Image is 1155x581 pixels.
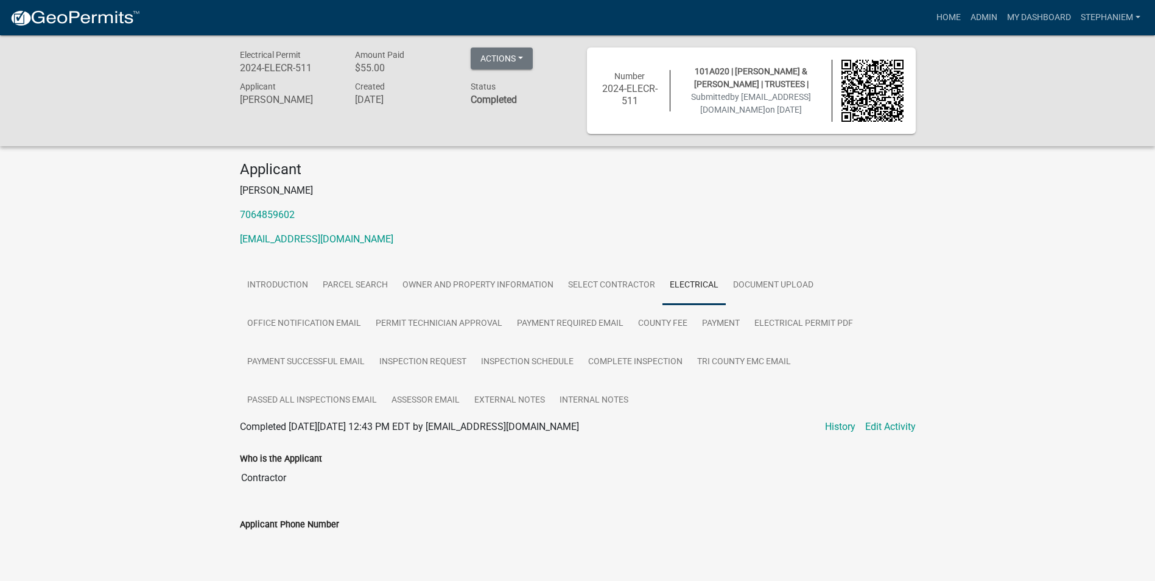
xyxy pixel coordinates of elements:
span: Created [355,82,385,91]
span: Completed [DATE][DATE] 12:43 PM EDT by [EMAIL_ADDRESS][DOMAIN_NAME] [240,421,579,432]
a: StephanieM [1076,6,1145,29]
a: Introduction [240,266,315,305]
span: 101A020 | [PERSON_NAME] & [PERSON_NAME] | TRUSTEES | [694,66,809,89]
a: Electrical [662,266,726,305]
a: My Dashboard [1002,6,1076,29]
a: Home [932,6,966,29]
a: Complete Inspection [581,343,690,382]
a: Inspection Schedule [474,343,581,382]
a: Edit Activity [865,420,916,434]
a: Assessor Email [384,381,467,420]
h6: 2024-ELECR-511 [240,62,337,74]
label: Applicant Phone Number [240,521,339,529]
h6: 2024-ELECR-511 [599,83,661,106]
a: Owner and Property Information [395,266,561,305]
span: Status [471,82,496,91]
h6: $55.00 [355,62,452,74]
a: 7064859602 [240,209,295,220]
button: Actions [471,48,533,69]
a: Payment [695,305,747,343]
h6: [PERSON_NAME] [240,94,337,105]
h4: Applicant [240,161,916,178]
a: Document Upload [726,266,821,305]
span: Number [614,71,645,81]
span: Applicant [240,82,276,91]
a: Internal Notes [552,381,636,420]
span: Amount Paid [355,50,404,60]
a: [EMAIL_ADDRESS][DOMAIN_NAME] [240,233,393,245]
a: Office Notification Email [240,305,368,343]
p: [PERSON_NAME] [240,183,916,198]
a: Tri County EMC email [690,343,798,382]
span: by [EMAIL_ADDRESS][DOMAIN_NAME] [700,92,811,114]
span: Electrical Permit [240,50,301,60]
a: Select contractor [561,266,662,305]
a: Inspection Request [372,343,474,382]
img: QR code [841,60,904,122]
label: Who is the Applicant [240,455,322,463]
a: Passed All Inspections Email [240,381,384,420]
a: Parcel search [315,266,395,305]
span: Submitted on [DATE] [691,92,811,114]
a: Payment Required Email [510,305,631,343]
a: County Fee [631,305,695,343]
strong: Completed [471,94,517,105]
h6: [DATE] [355,94,452,105]
a: History [825,420,855,434]
a: Admin [966,6,1002,29]
a: Electrical Permit PDF [747,305,860,343]
a: Payment Successful Email [240,343,372,382]
a: External Notes [467,381,552,420]
a: Permit Technician Approval [368,305,510,343]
